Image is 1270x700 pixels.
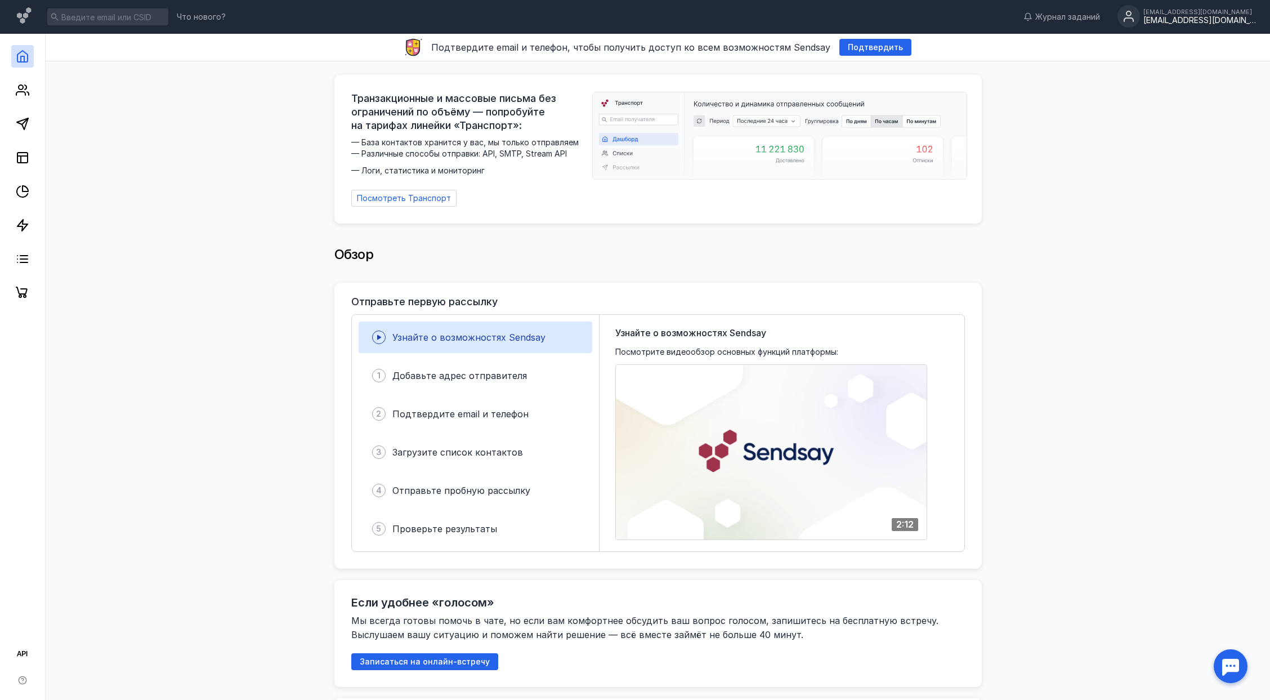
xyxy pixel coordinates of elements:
[351,137,585,176] span: — База контактов хранится у вас, мы только отправляем — Различные способы отправки: API, SMTP, St...
[392,370,527,381] span: Добавьте адрес отправителя
[392,332,545,343] span: Узнайте о возможностях Sendsay
[47,8,168,25] input: Введите email или CSID
[376,447,382,458] span: 3
[351,190,457,207] a: Посмотреть Транспорт
[392,447,523,458] span: Загрузите список контактов
[351,615,941,640] span: Мы всегда готовы помочь в чате, но если вам комфортнее обсудить ваш вопрос голосом, запишитесь на...
[615,326,766,340] span: Узнайте о возможностях Sendsay
[392,408,529,420] span: Подтвердите email и телефон
[357,194,451,203] span: Посмотреть Транспорт
[431,42,830,53] span: Подтвердите email и телефон, чтобы получить доступ ко всем возможностям Sendsay
[177,13,226,21] span: Что нового?
[171,13,231,21] a: Что нового?
[839,39,911,56] button: Подтвердить
[1018,11,1106,23] a: Журнал заданий
[376,408,381,420] span: 2
[351,657,498,666] a: Записаться на онлайн-встречу
[351,653,498,670] button: Записаться на онлайн-встречу
[392,523,497,534] span: Проверьте результаты
[615,346,838,358] span: Посмотрите видеообзор основных функций платформы:
[360,657,490,667] span: Записаться на онлайн-встречу
[334,246,374,262] span: Обзор
[376,523,381,534] span: 5
[1143,16,1256,25] div: [EMAIL_ADDRESS][DOMAIN_NAME]
[351,296,498,307] h3: Отправьте первую рассылку
[351,92,585,132] span: Транзакционные и массовые письма без ограничений по объёму — попробуйте на тарифах линейки «Транс...
[593,92,967,179] img: dashboard-transport-banner
[892,518,918,531] div: 2:12
[392,485,530,496] span: Отправьте пробную рассылку
[1035,11,1100,23] span: Журнал заданий
[1143,8,1256,15] div: [EMAIL_ADDRESS][DOMAIN_NAME]
[351,596,494,609] h2: Если удобнее «голосом»
[376,485,382,496] span: 4
[848,43,903,52] span: Подтвердить
[377,370,381,381] span: 1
